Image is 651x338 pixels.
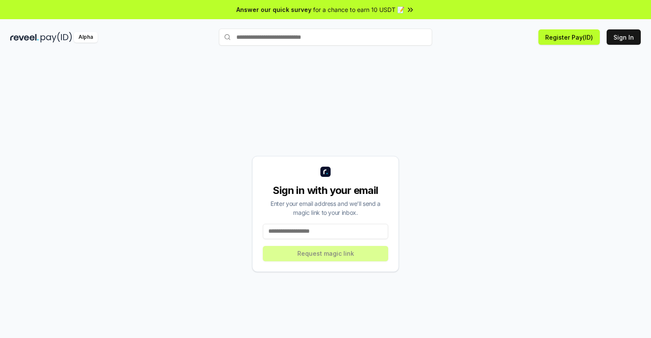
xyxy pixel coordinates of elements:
span: Answer our quick survey [236,5,311,14]
img: reveel_dark [10,32,39,43]
img: pay_id [41,32,72,43]
button: Register Pay(ID) [538,29,600,45]
div: Sign in with your email [263,184,388,197]
span: for a chance to earn 10 USDT 📝 [313,5,404,14]
div: Alpha [74,32,98,43]
button: Sign In [607,29,641,45]
div: Enter your email address and we’ll send a magic link to your inbox. [263,199,388,217]
img: logo_small [320,167,331,177]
